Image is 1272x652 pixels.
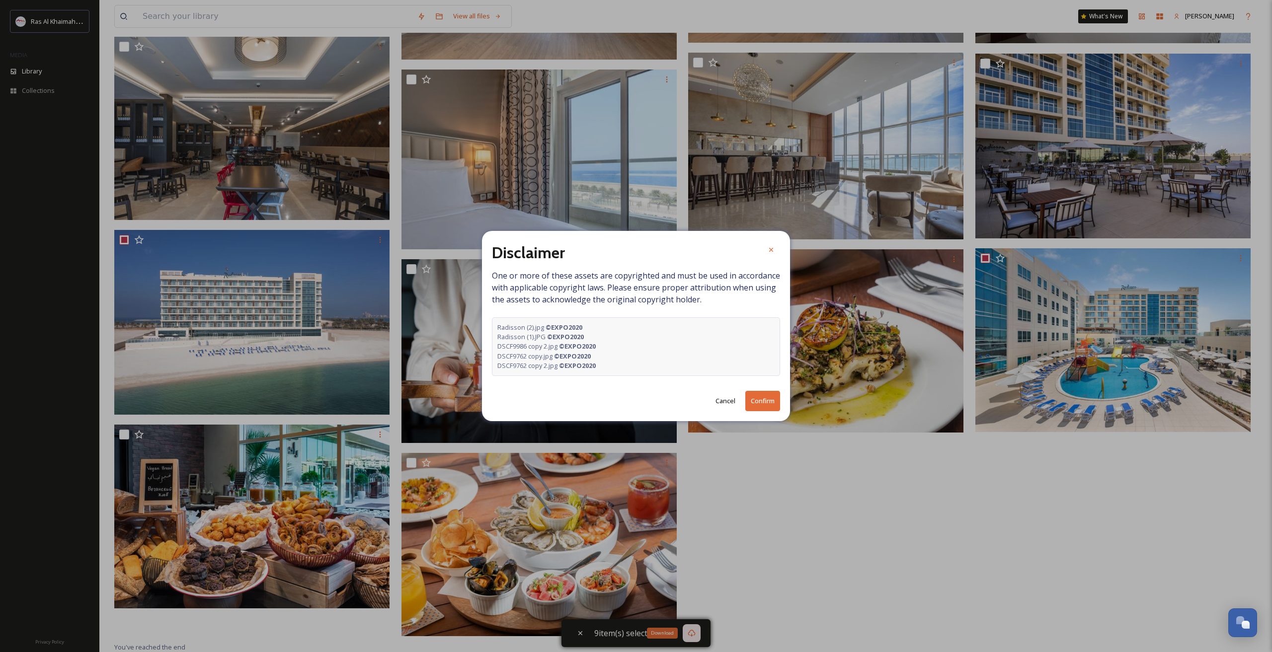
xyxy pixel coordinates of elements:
[497,342,596,351] span: DSCF9986 copy 2.jpg
[492,270,780,376] span: One or more of these assets are copyrighted and must be used in accordance with applicable copyri...
[547,332,584,341] strong: © EXPO2020
[1228,608,1257,637] button: Open Chat
[497,323,582,332] span: Radisson (2).jpg
[492,241,565,265] h2: Disclaimer
[745,391,780,411] button: Confirm
[559,361,596,370] strong: © EXPO2020
[559,342,596,351] strong: © EXPO2020
[497,352,591,361] span: DSCF9762 copy.jpg
[711,391,740,411] button: Cancel
[554,352,591,361] strong: © EXPO2020
[497,361,596,370] span: DSCF9762 copy 2.jpg
[546,323,582,332] strong: © EXPO2020
[497,332,584,342] span: Radisson (1).JPG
